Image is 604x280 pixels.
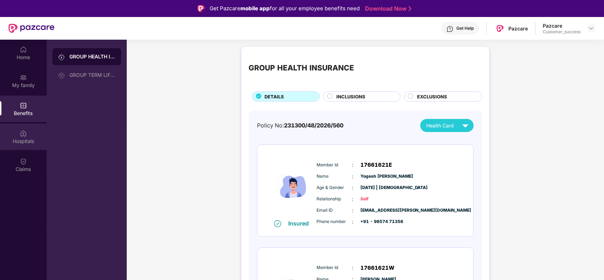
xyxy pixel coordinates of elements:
span: Email ID [317,207,352,214]
span: Yogesh [PERSON_NAME] [360,173,396,180]
span: : [352,161,353,169]
img: svg+xml;base64,PHN2ZyB4bWxucz0iaHR0cDovL3d3dy53My5vcmcvMjAwMC9zdmciIHZpZXdCb3g9IjAgMCAyNCAyNCIgd2... [459,119,472,132]
img: svg+xml;base64,PHN2ZyBpZD0iQ2xhaW0iIHhtbG5zPSJodHRwOi8vd3d3LnczLm9yZy8yMDAwL3N2ZyIgd2lkdGg9IjIwIi... [20,158,27,165]
span: +91 - 96574 71356 [360,218,396,225]
span: Phone number [317,218,352,225]
span: : [352,207,353,215]
span: 17661621W [360,264,394,272]
a: Download Now [365,5,409,12]
img: svg+xml;base64,PHN2ZyBpZD0iSGVscC0zMngzMiIgeG1sbnM9Imh0dHA6Ly93d3cudzMub3JnLzIwMDAvc3ZnIiB3aWR0aD... [446,25,454,33]
span: : [352,184,353,192]
img: svg+xml;base64,PHN2ZyBpZD0iQmVuZWZpdHMiIHhtbG5zPSJodHRwOi8vd3d3LnczLm9yZy8yMDAwL3N2ZyIgd2lkdGg9Ij... [20,102,27,109]
div: Get Help [456,25,474,31]
button: Health Card [420,119,474,132]
span: Member Id [317,264,352,271]
div: Pazcare [508,25,528,32]
span: 231300/48/2026/560 [284,122,343,129]
span: : [352,195,353,203]
img: Stroke [409,5,411,12]
span: : [352,218,353,226]
strong: mobile app [240,5,270,12]
img: Logo [198,5,205,12]
span: Member Id [317,162,352,168]
img: svg+xml;base64,PHN2ZyB4bWxucz0iaHR0cDovL3d3dy53My5vcmcvMjAwMC9zdmciIHdpZHRoPSIxNiIgaGVpZ2h0PSIxNi... [274,220,281,227]
div: Customer_success [543,29,581,35]
img: New Pazcare Logo [8,24,55,33]
span: [EMAIL_ADDRESS][PERSON_NAME][DOMAIN_NAME] [360,207,396,214]
span: [DATE] | [DEMOGRAPHIC_DATA] [360,184,396,191]
div: GROUP HEALTH INSURANCE [249,62,354,74]
img: svg+xml;base64,PHN2ZyB3aWR0aD0iMjAiIGhlaWdodD0iMjAiIHZpZXdCb3g9IjAgMCAyMCAyMCIgZmlsbD0ibm9uZSIgeG... [58,72,65,79]
div: GROUP HEALTH INSURANCE [69,53,115,60]
div: Policy No: [257,121,343,130]
img: Pazcare_Logo.png [495,23,505,34]
span: Self [360,196,396,202]
span: Relationship [317,196,352,202]
img: svg+xml;base64,PHN2ZyBpZD0iSG9zcGl0YWxzIiB4bWxucz0iaHR0cDovL3d3dy53My5vcmcvMjAwMC9zdmciIHdpZHRoPS... [20,130,27,137]
span: EXCLUSIONS [417,93,448,100]
div: Get Pazcare for all your employee benefits need [210,4,360,13]
div: GROUP TERM LIFE INSURANCE [69,72,115,78]
span: 17661621E [360,161,392,169]
span: DETAILS [264,93,284,100]
span: Name [317,173,352,180]
div: Pazcare [543,22,581,29]
img: icon [272,154,315,219]
span: : [352,264,353,272]
img: svg+xml;base64,PHN2ZyBpZD0iRHJvcGRvd24tMzJ4MzIiIHhtbG5zPSJodHRwOi8vd3d3LnczLm9yZy8yMDAwL3N2ZyIgd2... [588,25,594,31]
div: Insured [288,220,313,227]
span: INCLUSIONS [336,93,365,100]
img: svg+xml;base64,PHN2ZyB3aWR0aD0iMjAiIGhlaWdodD0iMjAiIHZpZXdCb3g9IjAgMCAyMCAyMCIgZmlsbD0ibm9uZSIgeG... [20,74,27,81]
img: svg+xml;base64,PHN2ZyB3aWR0aD0iMjAiIGhlaWdodD0iMjAiIHZpZXdCb3g9IjAgMCAyMCAyMCIgZmlsbD0ibm9uZSIgeG... [58,53,65,61]
span: : [352,173,353,181]
span: Age & Gender [317,184,352,191]
span: Health Card [426,122,454,130]
img: svg+xml;base64,PHN2ZyBpZD0iSG9tZSIgeG1sbnM9Imh0dHA6Ly93d3cudzMub3JnLzIwMDAvc3ZnIiB3aWR0aD0iMjAiIG... [20,46,27,53]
